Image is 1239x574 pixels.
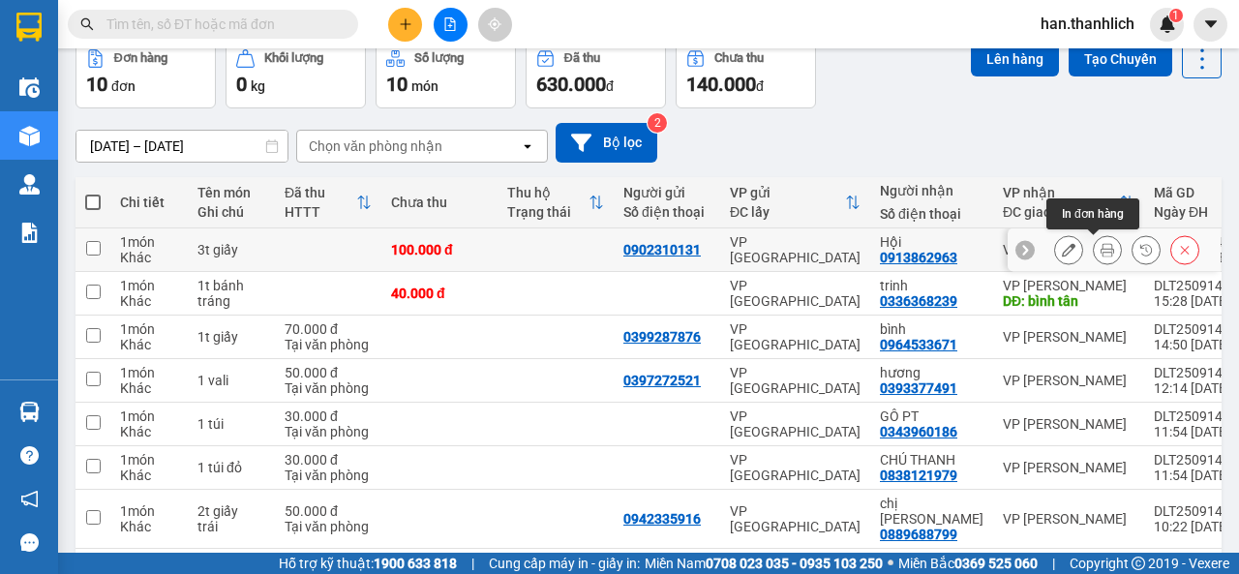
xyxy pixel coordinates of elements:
sup: 1 [1169,9,1183,22]
div: 1 túi [197,416,265,432]
span: notification [20,490,39,508]
span: đ [606,78,614,94]
button: Lên hàng [971,42,1059,76]
span: Miền Nam [645,553,883,574]
th: Toggle SortBy [275,177,381,228]
div: Người gửi [623,185,710,200]
span: 10 [86,73,107,96]
strong: 1900 633 818 [374,556,457,571]
div: Người nhận [880,183,983,198]
div: Đã thu [285,185,356,200]
div: 0397272521 [623,373,701,388]
div: 1 vali [197,373,265,388]
div: ĐC giao [1003,204,1119,220]
button: aim [478,8,512,42]
div: Khác [120,250,178,265]
button: file-add [434,8,468,42]
div: VP [GEOGRAPHIC_DATA] [730,452,861,483]
div: Khác [120,424,178,439]
svg: open [520,138,535,154]
div: 1 món [120,503,178,519]
span: copyright [1132,557,1145,570]
div: 0902310131 [623,242,701,257]
div: Chi tiết [120,195,178,210]
div: CHÚ THANH [880,452,983,468]
div: Sửa đơn hàng [1054,235,1083,264]
div: Số điện thoại [880,206,983,222]
div: 1 món [120,365,178,380]
div: Nhận: VP [PERSON_NAME] [202,113,348,154]
span: 1 [1172,9,1179,22]
div: Tại văn phòng [285,337,372,352]
div: 0393377491 [880,380,957,396]
div: 0964533671 [880,337,957,352]
div: VP [GEOGRAPHIC_DATA] [730,234,861,265]
div: Thu hộ [507,185,589,200]
div: 0343960186 [880,424,957,439]
text: DLT2509140013 [109,81,254,103]
span: | [471,553,474,574]
th: Toggle SortBy [993,177,1144,228]
span: 140.000 [686,73,756,96]
div: Gửi: VP [GEOGRAPHIC_DATA] [15,113,193,154]
div: ĐC lấy [730,204,845,220]
div: Tên món [197,185,265,200]
div: Ngày ĐH [1154,204,1238,220]
button: Khối lượng0kg [226,39,366,108]
div: DĐ: bình tân [1003,293,1134,309]
div: VP [PERSON_NAME] [1003,373,1134,388]
div: trinh [880,278,983,293]
th: Toggle SortBy [720,177,870,228]
div: VP [GEOGRAPHIC_DATA] [730,278,861,309]
div: Tại văn phòng [285,380,372,396]
div: Tại văn phòng [285,468,372,483]
img: warehouse-icon [19,126,40,146]
div: 1 túi đỏ [197,460,265,475]
div: bình [880,321,983,337]
div: VP [PERSON_NAME] [1003,511,1134,527]
span: question-circle [20,446,39,465]
div: VP [PERSON_NAME] [1003,242,1134,257]
div: 3t giấy [197,242,265,257]
div: Đơn hàng [114,51,167,65]
div: 1 món [120,278,178,293]
span: đ [756,78,764,94]
div: In đơn hàng [1046,198,1139,229]
div: Tại văn phòng [285,424,372,439]
div: VP [GEOGRAPHIC_DATA] [730,408,861,439]
div: Khác [120,293,178,309]
div: 0889688799 [880,527,957,542]
sup: 2 [648,113,667,133]
div: GÔ PT [880,408,983,424]
div: 100.000 đ [391,242,488,257]
div: Khối lượng [264,51,323,65]
div: 50.000 đ [285,503,372,519]
button: Tạo Chuyến [1069,42,1172,76]
input: Tìm tên, số ĐT hoặc mã đơn [106,14,335,35]
span: message [20,533,39,552]
div: 50.000 đ [285,365,372,380]
div: Tại văn phòng [285,519,372,534]
div: 1 món [120,321,178,337]
span: Hỗ trợ kỹ thuật: [279,553,457,574]
div: Trạng thái [507,204,589,220]
div: 0399287876 [623,329,701,345]
span: đơn [111,78,136,94]
button: Số lượng10món [376,39,516,108]
span: | [1052,553,1055,574]
div: 1t giấy [197,329,265,345]
div: VP [PERSON_NAME] [1003,278,1134,293]
div: 2t giấy [197,503,265,519]
img: warehouse-icon [19,174,40,195]
span: 0 [236,73,247,96]
div: 1 món [120,234,178,250]
span: caret-down [1202,15,1220,33]
div: VP nhận [1003,185,1119,200]
img: solution-icon [19,223,40,243]
div: VP [GEOGRAPHIC_DATA] [730,321,861,352]
div: VP gửi [730,185,845,200]
div: VP [GEOGRAPHIC_DATA] [730,365,861,396]
span: aim [488,17,501,31]
div: Chọn văn phòng nhận [309,136,442,156]
div: 1 món [120,408,178,424]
